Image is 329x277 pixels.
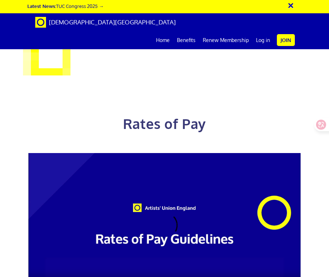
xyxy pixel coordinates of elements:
[173,31,199,49] a: Benefits
[27,3,56,9] strong: Latest News:
[199,31,252,49] a: Renew Membership
[152,31,173,49] a: Home
[30,13,181,31] a: Brand [DEMOGRAPHIC_DATA][GEOGRAPHIC_DATA]
[252,31,274,49] a: Log in
[277,34,295,46] a: Join
[27,3,104,9] a: Latest News:TUC Congress 2025 →
[123,115,206,132] span: Rates of Pay
[49,18,176,26] span: [DEMOGRAPHIC_DATA][GEOGRAPHIC_DATA]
